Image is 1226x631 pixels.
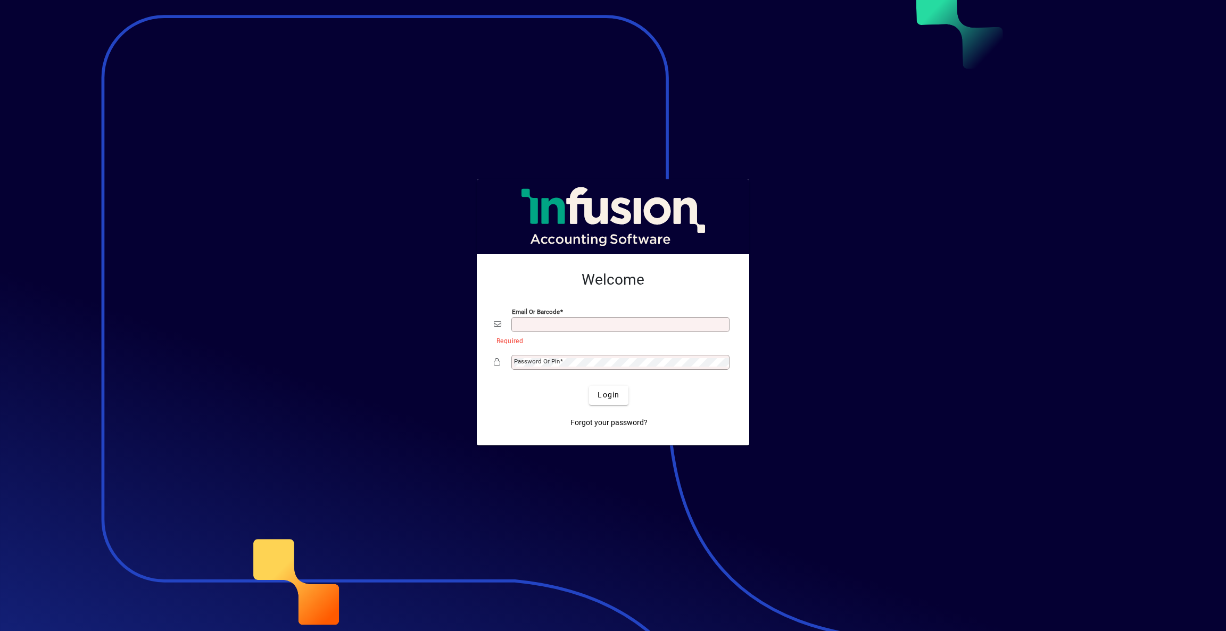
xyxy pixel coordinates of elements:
[496,335,724,346] mat-error: Required
[512,308,560,315] mat-label: Email or Barcode
[598,389,619,401] span: Login
[570,417,648,428] span: Forgot your password?
[589,386,628,405] button: Login
[566,413,652,433] a: Forgot your password?
[514,358,560,365] mat-label: Password or Pin
[494,271,732,289] h2: Welcome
